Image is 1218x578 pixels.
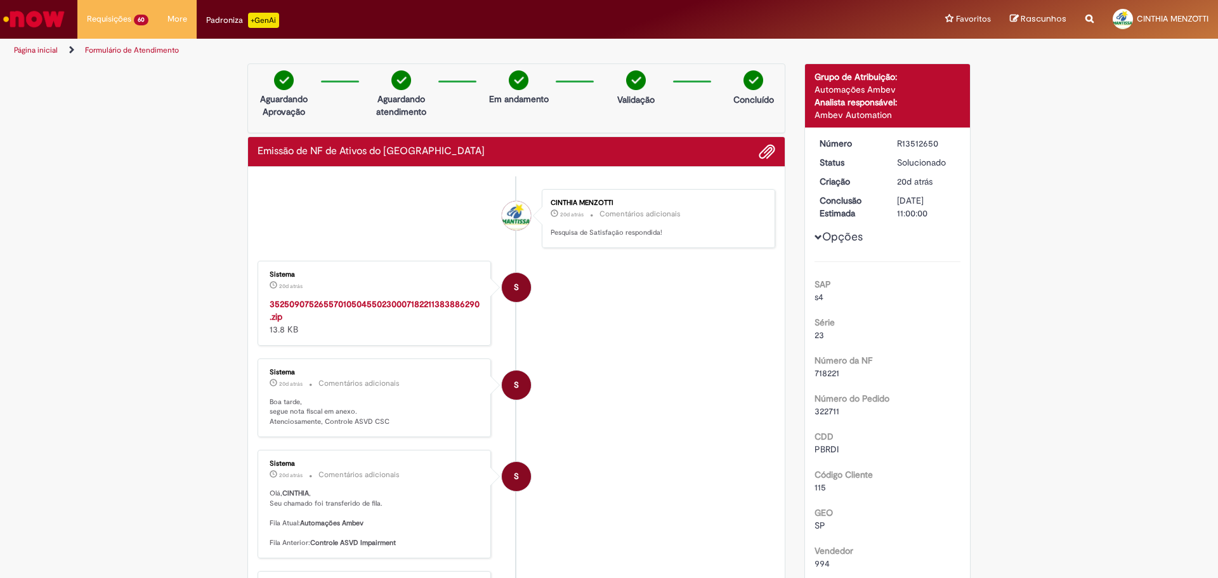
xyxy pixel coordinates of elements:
small: Comentários adicionais [318,470,400,480]
dt: Status [810,156,888,169]
span: Favoritos [956,13,991,25]
span: s4 [815,291,823,303]
time: 10/09/2025 08:49:16 [897,176,933,187]
span: S [514,461,519,492]
div: Ambev Automation [815,108,961,121]
span: SP [815,520,825,531]
b: CINTHIA [282,489,309,498]
span: 20d atrás [279,380,303,388]
div: 10/09/2025 08:49:16 [897,175,956,188]
p: Validação [617,93,655,106]
b: SAP [815,279,831,290]
img: check-circle-green.png [743,70,763,90]
div: CINTHIA MENZOTTI [551,199,762,207]
h2: Emissão de NF de Ativos do ASVD Histórico de tíquete [258,146,485,157]
div: R13512650 [897,137,956,150]
p: Pesquisa de Satisfação respondida! [551,228,762,238]
img: check-circle-green.png [391,70,411,90]
span: 23 [815,329,824,341]
button: Adicionar anexos [759,143,775,160]
img: check-circle-green.png [626,70,646,90]
dt: Número [810,137,888,150]
p: Concluído [733,93,774,106]
p: Aguardando Aprovação [253,93,315,118]
b: GEO [815,507,833,518]
div: 13.8 KB [270,298,481,336]
div: [DATE] 11:00:00 [897,194,956,220]
a: Rascunhos [1010,13,1066,25]
p: Em andamento [489,93,549,105]
b: Automações Ambev [300,518,363,528]
p: Aguardando atendimento [370,93,432,118]
div: System [502,371,531,400]
div: Grupo de Atribuição: [815,70,961,83]
span: More [167,13,187,25]
span: 115 [815,482,826,493]
span: 718221 [815,367,839,379]
b: CDD [815,431,834,442]
span: Requisições [87,13,131,25]
b: Código Cliente [815,469,873,480]
small: Comentários adicionais [599,209,681,220]
div: Sistema [270,460,481,468]
span: CINTHIA MENZOTTI [1137,13,1208,24]
span: 20d atrás [560,211,584,218]
span: PBRDI [815,443,839,455]
a: 35250907526557010504550230007182211383886290.zip [270,298,480,322]
div: Sistema [270,271,481,279]
time: 10/09/2025 09:48:16 [279,380,303,388]
span: S [514,272,519,303]
img: ServiceNow [1,6,67,32]
b: Vendedor [815,545,853,556]
img: check-circle-green.png [509,70,528,90]
div: Analista responsável: [815,96,961,108]
span: 20d atrás [279,471,303,479]
a: Página inicial [14,45,58,55]
b: Controle ASVD Impairment [310,538,396,548]
div: Automações Ambev [815,83,961,96]
div: System [502,462,531,491]
p: +GenAi [248,13,279,28]
span: 994 [815,558,830,569]
b: Série [815,317,835,328]
span: 20d atrás [279,282,303,290]
dt: Criação [810,175,888,188]
div: CINTHIA MENZOTTI [502,201,531,230]
img: check-circle-green.png [274,70,294,90]
dt: Conclusão Estimada [810,194,888,220]
div: Solucionado [897,156,956,169]
span: 20d atrás [897,176,933,187]
time: 10/09/2025 09:48:16 [279,282,303,290]
p: Boa tarde, segue nota fiscal em anexo. Atenciosamente, Controle ASVD CSC [270,397,481,427]
span: 322711 [815,405,839,417]
span: Rascunhos [1021,13,1066,25]
div: Padroniza [206,13,279,28]
span: 60 [134,15,148,25]
span: S [514,370,519,400]
div: Sistema [270,369,481,376]
p: Olá, , Seu chamado foi transferido de fila. Fila Atual: Fila Anterior: [270,489,481,548]
time: 10/09/2025 09:51:24 [560,211,584,218]
b: Número da NF [815,355,872,366]
small: Comentários adicionais [318,378,400,389]
ul: Trilhas de página [10,39,802,62]
div: Sistema [502,273,531,302]
time: 10/09/2025 09:48:14 [279,471,303,479]
a: Formulário de Atendimento [85,45,179,55]
b: Número do Pedido [815,393,889,404]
